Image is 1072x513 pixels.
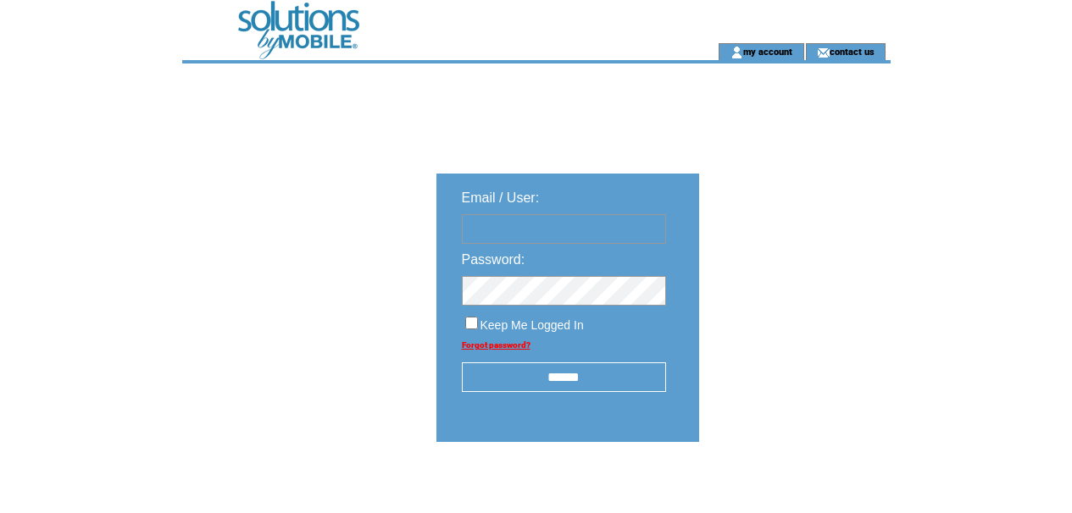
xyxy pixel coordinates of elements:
img: contact_us_icon.gif;jsessionid=BE2DCC0B922222E607E6E24582D8D415 [817,46,830,59]
span: Keep Me Logged In [480,318,584,332]
a: contact us [830,46,875,57]
img: transparent.png;jsessionid=BE2DCC0B922222E607E6E24582D8D415 [748,484,833,505]
a: my account [743,46,792,57]
span: Password: [462,252,525,267]
span: Email / User: [462,190,540,205]
a: Forgot password? [462,340,530,350]
img: account_icon.gif;jsessionid=BE2DCC0B922222E607E6E24582D8D415 [730,46,743,59]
